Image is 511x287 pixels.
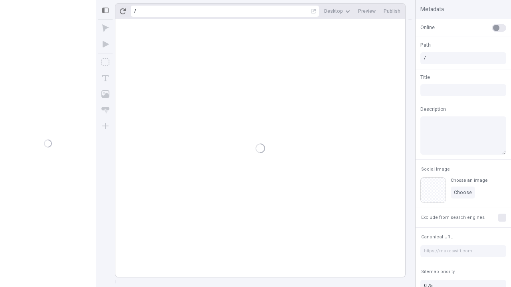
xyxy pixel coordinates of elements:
span: Canonical URL [421,234,453,240]
span: Description [420,106,446,113]
div: Choose an image [451,177,487,183]
button: Publish [380,5,404,17]
span: Exclude from search engines [421,214,485,220]
button: Button [98,103,113,117]
span: Preview [358,8,376,14]
button: Choose [451,187,475,199]
span: Sitemap priority [421,269,455,275]
div: / [134,8,136,14]
button: Preview [355,5,379,17]
span: Social Image [421,166,450,172]
span: Online [420,24,435,31]
button: Box [98,55,113,69]
button: Canonical URL [420,232,454,242]
button: Exclude from search engines [420,213,486,222]
span: Choose [454,189,472,196]
button: Image [98,87,113,101]
button: Social Image [420,165,452,174]
button: Desktop [321,5,353,17]
span: Path [420,41,431,49]
span: Publish [384,8,400,14]
span: Desktop [324,8,343,14]
button: Text [98,71,113,85]
button: Sitemap priority [420,267,456,277]
input: https://makeswift.com [420,245,506,257]
span: Title [420,74,430,81]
